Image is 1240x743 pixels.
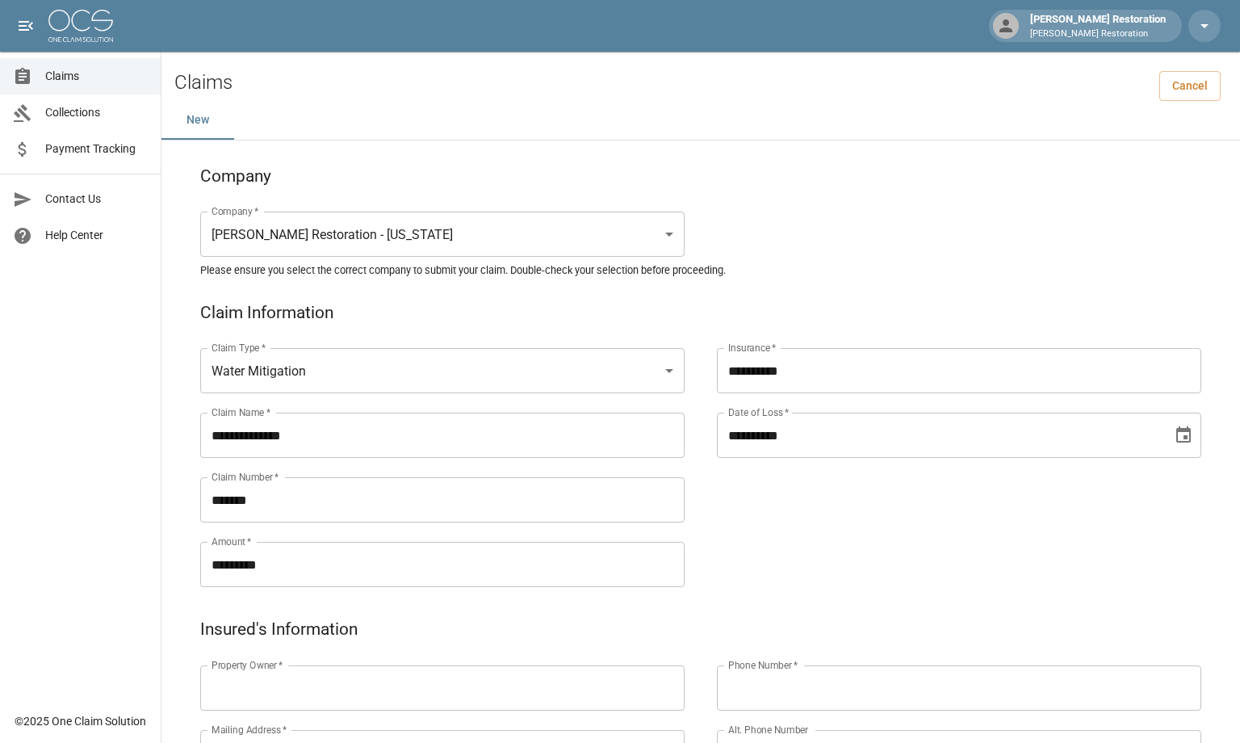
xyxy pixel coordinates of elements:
img: ocs-logo-white-transparent.png [48,10,113,42]
div: [PERSON_NAME] Restoration [1024,11,1172,40]
span: Payment Tracking [45,141,148,157]
label: Claim Name [212,405,270,419]
label: Phone Number [728,658,798,672]
span: Collections [45,104,148,121]
button: open drawer [10,10,42,42]
label: Amount [212,535,252,548]
label: Mailing Address [212,723,287,737]
label: Date of Loss [728,405,789,419]
div: © 2025 One Claim Solution [15,713,146,729]
div: dynamic tabs [161,101,1240,140]
p: [PERSON_NAME] Restoration [1030,27,1166,41]
a: Cancel [1159,71,1221,101]
div: [PERSON_NAME] Restoration - [US_STATE] [200,212,685,257]
span: Help Center [45,227,148,244]
label: Insurance [728,341,776,355]
span: Claims [45,68,148,85]
button: New [161,101,234,140]
button: Choose date, selected date is Sep 13, 2025 [1167,419,1200,451]
label: Property Owner [212,658,283,672]
label: Alt. Phone Number [728,723,808,737]
h2: Claims [174,71,232,94]
span: Contact Us [45,191,148,208]
label: Claim Type [212,341,266,355]
label: Claim Number [212,470,279,484]
label: Company [212,204,259,218]
h5: Please ensure you select the correct company to submit your claim. Double-check your selection be... [200,263,1201,277]
div: Water Mitigation [200,348,685,393]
